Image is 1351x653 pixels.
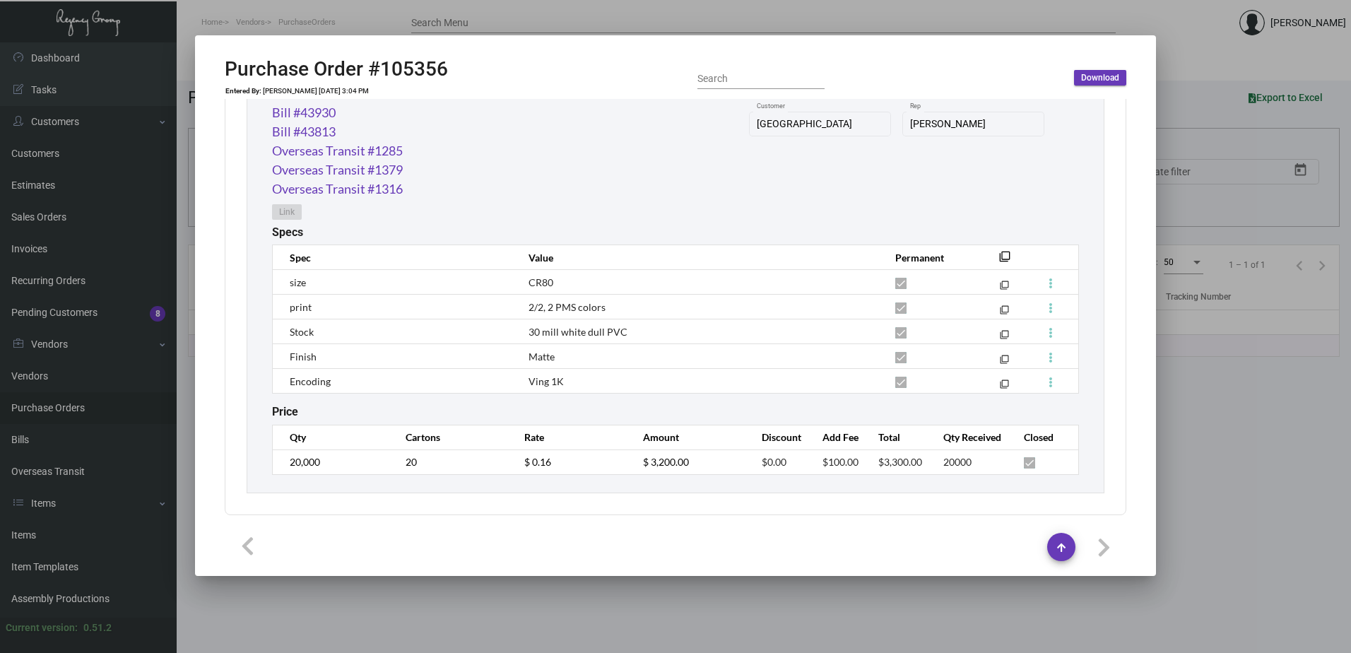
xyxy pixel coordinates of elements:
[1081,72,1119,84] span: Download
[272,405,298,418] h2: Price
[943,456,972,468] span: 20000
[529,351,555,363] span: Matte
[290,375,331,387] span: Encoding
[822,456,859,468] span: $100.00
[1000,308,1009,317] mat-icon: filter_none
[262,87,370,95] td: [PERSON_NAME] [DATE] 3:04 PM
[272,160,403,180] a: Overseas Transit #1379
[290,351,317,363] span: Finish
[529,276,553,288] span: CR80
[272,225,303,239] h2: Specs
[225,87,262,95] td: Entered By:
[272,122,336,141] a: Bill #43813
[529,326,627,338] span: 30 mill white dull PVC
[762,456,786,468] span: $0.00
[290,301,312,313] span: print
[881,245,978,270] th: Permanent
[6,620,78,635] div: Current version:
[864,425,929,449] th: Total
[225,57,448,81] h2: Purchase Order #105356
[808,425,865,449] th: Add Fee
[279,206,295,218] span: Link
[391,425,510,449] th: Cartons
[272,180,403,199] a: Overseas Transit #1316
[290,326,314,338] span: Stock
[1000,382,1009,392] mat-icon: filter_none
[510,425,629,449] th: Rate
[83,620,112,635] div: 0.51.2
[999,255,1010,266] mat-icon: filter_none
[1000,333,1009,342] mat-icon: filter_none
[529,375,564,387] span: Ving 1K
[748,425,808,449] th: Discount
[273,245,514,270] th: Spec
[629,425,748,449] th: Amount
[529,301,606,313] span: 2/2, 2 PMS colors
[878,456,922,468] span: $3,300.00
[1000,283,1009,293] mat-icon: filter_none
[1000,358,1009,367] mat-icon: filter_none
[272,103,336,122] a: Bill #43930
[1010,425,1078,449] th: Closed
[273,425,391,449] th: Qty
[929,425,1010,449] th: Qty Received
[290,276,306,288] span: size
[514,245,881,270] th: Value
[272,204,302,220] button: Link
[272,141,403,160] a: Overseas Transit #1285
[1074,70,1126,86] button: Download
